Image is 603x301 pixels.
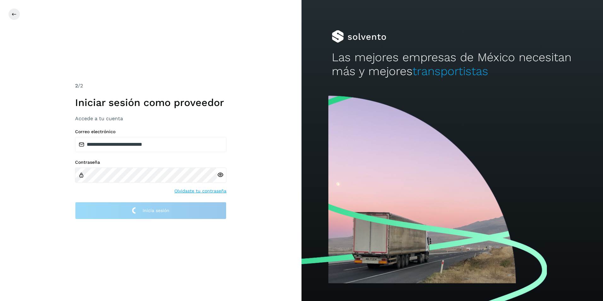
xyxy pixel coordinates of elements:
span: 2 [75,83,78,89]
a: Olvidaste tu contraseña [174,188,226,194]
span: Inicia sesión [143,208,169,213]
button: Inicia sesión [75,202,226,219]
span: transportistas [413,64,488,78]
label: Contraseña [75,160,226,165]
div: /2 [75,82,226,90]
h3: Accede a tu cuenta [75,115,226,121]
h2: Las mejores empresas de México necesitan más y mejores [332,50,573,79]
h1: Iniciar sesión como proveedor [75,97,226,109]
label: Correo electrónico [75,129,226,134]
